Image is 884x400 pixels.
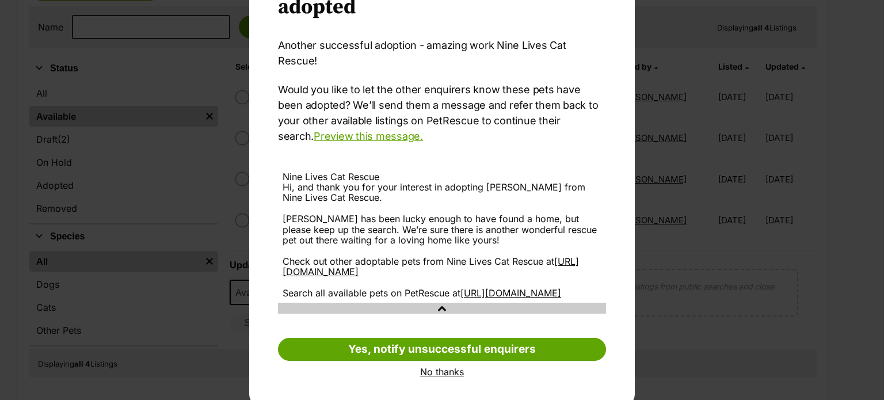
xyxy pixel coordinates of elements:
a: Preview this message. [314,130,423,142]
a: Yes, notify unsuccessful enquirers [278,338,606,361]
a: [URL][DOMAIN_NAME] [460,287,561,299]
p: Would you like to let the other enquirers know these pets have been adopted? We’ll send them a me... [278,82,606,144]
div: Hi, and thank you for your interest in adopting [PERSON_NAME] from Nine Lives Cat Rescue. [PERSON... [283,182,601,298]
a: No thanks [278,367,606,377]
p: Another successful adoption - amazing work Nine Lives Cat Rescue! [278,37,606,68]
span: Nine Lives Cat Rescue [283,171,379,182]
a: [URL][DOMAIN_NAME] [283,256,579,277]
